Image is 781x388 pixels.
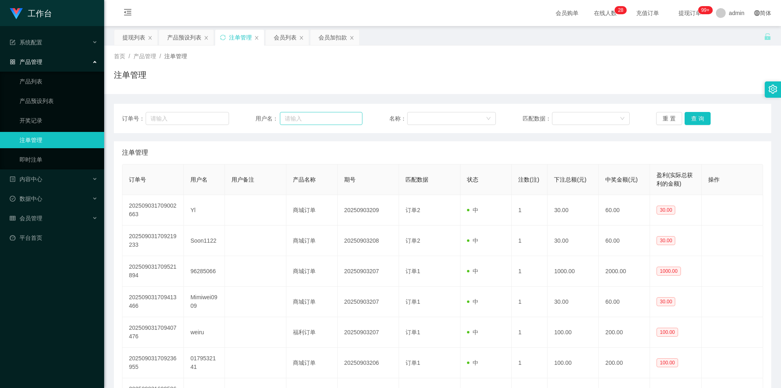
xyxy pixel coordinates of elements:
span: 匹配数据： [523,114,552,123]
i: 图标: sync [220,35,226,40]
a: 产品预设列表 [20,93,98,109]
input: 请输入 [280,112,362,125]
td: 96285066 [184,256,225,287]
span: 1000.00 [657,267,681,276]
td: 200.00 [599,348,650,378]
i: 图标: table [10,215,15,221]
span: 下注总额(元) [554,176,586,183]
span: 盈利(实际总获利的金额) [657,172,693,187]
a: 产品列表 [20,73,98,90]
span: / [159,53,161,59]
span: 中 [467,268,478,274]
span: 名称： [389,114,407,123]
a: 开奖记录 [20,112,98,129]
i: 图标: close [148,35,153,40]
input: 请输入 [146,112,229,125]
span: 100.00 [657,358,678,367]
td: 60.00 [599,287,650,317]
span: 充值订单 [632,10,663,16]
span: 注数(注) [518,176,539,183]
td: 1 [512,226,548,256]
td: 20250903206 [338,348,399,378]
button: 重 置 [656,112,682,125]
span: 中 [467,237,478,244]
i: 图标: global [754,10,760,16]
td: 30.00 [548,226,599,256]
td: 202509031709002663 [122,195,184,226]
span: 中 [467,360,478,366]
span: 订单1 [406,268,420,274]
i: 图标: check-circle-o [10,196,15,202]
td: 商城订单 [286,226,338,256]
i: 图标: down [620,116,625,122]
span: 用户名： [255,114,280,123]
span: 数据中心 [10,195,42,202]
sup: 28 [615,6,626,14]
td: 商城订单 [286,348,338,378]
h1: 注单管理 [114,69,146,81]
a: 图标: dashboard平台首页 [10,230,98,246]
img: logo.9652507e.png [10,8,23,20]
span: 注单管理 [122,148,148,158]
span: 100.00 [657,328,678,337]
i: 图标: close [299,35,304,40]
span: 注单管理 [164,53,187,59]
span: 产品名称 [293,176,316,183]
span: 期号 [344,176,356,183]
div: 会员加扣款 [319,30,347,45]
span: 状态 [467,176,478,183]
span: 订单号 [129,176,146,183]
td: Mimiwei0909 [184,287,225,317]
span: 产品管理 [133,53,156,59]
i: 图标: setting [768,85,777,94]
td: Yl [184,195,225,226]
span: 内容中心 [10,176,42,182]
div: 产品预设列表 [167,30,201,45]
td: 福利订单 [286,317,338,348]
span: 30.00 [657,236,675,245]
td: 0179532141 [184,348,225,378]
td: 200.00 [599,317,650,348]
td: 20250903207 [338,256,399,287]
span: 提现订单 [674,10,705,16]
sup: 1065 [698,6,713,14]
i: 图标: down [486,116,491,122]
td: 60.00 [599,226,650,256]
td: 60.00 [599,195,650,226]
td: 1 [512,195,548,226]
a: 即时注单 [20,151,98,168]
span: 操作 [708,176,720,183]
td: 商城订单 [286,195,338,226]
span: 订单1 [406,298,420,305]
div: 注单管理 [229,30,252,45]
span: 中 [467,329,478,335]
span: 在线人数 [590,10,621,16]
i: 图标: close [349,35,354,40]
span: 匹配数据 [406,176,428,183]
span: 用户名 [190,176,207,183]
td: 202509031709236955 [122,348,184,378]
i: 图标: close [204,35,209,40]
i: 图标: appstore-o [10,59,15,65]
td: weiru [184,317,225,348]
td: 20250903209 [338,195,399,226]
td: 1 [512,256,548,287]
td: 20250903208 [338,226,399,256]
td: 202509031709413466 [122,287,184,317]
td: 2000.00 [599,256,650,287]
td: 20250903207 [338,287,399,317]
span: 系统配置 [10,39,42,46]
td: Soon1122 [184,226,225,256]
span: 中 [467,298,478,305]
td: 30.00 [548,195,599,226]
span: 30.00 [657,297,675,306]
span: 中奖金额(元) [605,176,637,183]
span: 用户备注 [231,176,254,183]
i: 图标: menu-fold [114,0,142,26]
i: 图标: form [10,39,15,45]
td: 1 [512,287,548,317]
span: 订单1 [406,360,420,366]
td: 1 [512,317,548,348]
td: 202509031709407476 [122,317,184,348]
a: 工作台 [10,10,52,16]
